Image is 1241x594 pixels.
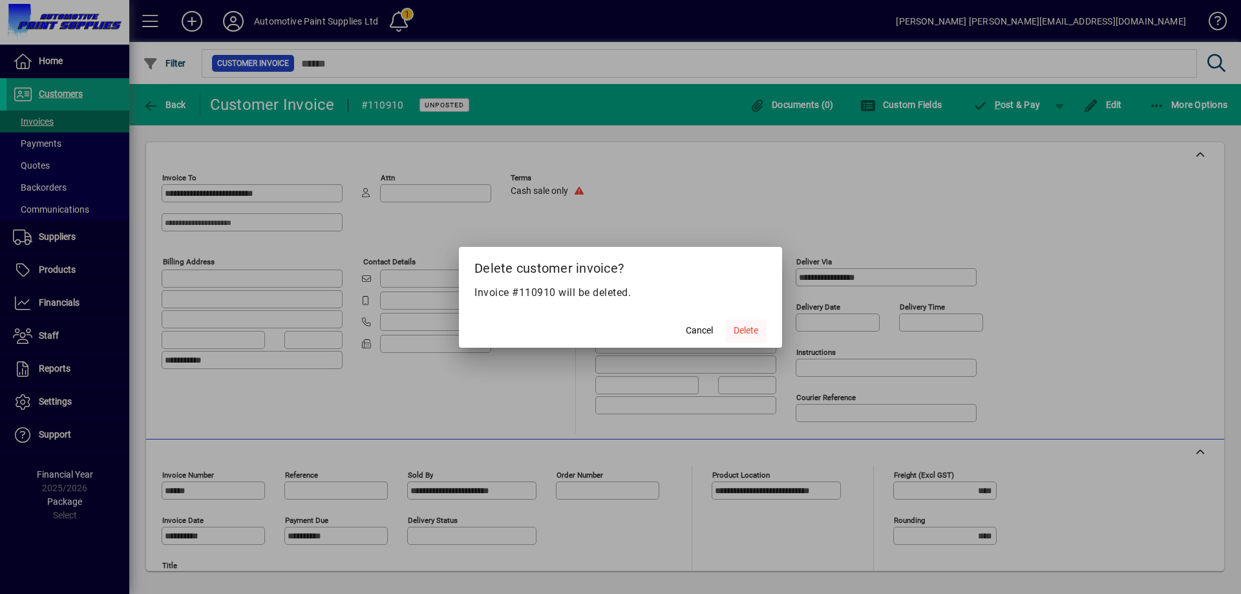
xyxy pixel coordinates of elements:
button: Cancel [679,319,720,343]
p: Invoice #110910 will be deleted. [474,285,767,301]
button: Delete [725,319,767,343]
h2: Delete customer invoice? [459,247,782,284]
span: Cancel [686,324,713,337]
span: Delete [734,324,758,337]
